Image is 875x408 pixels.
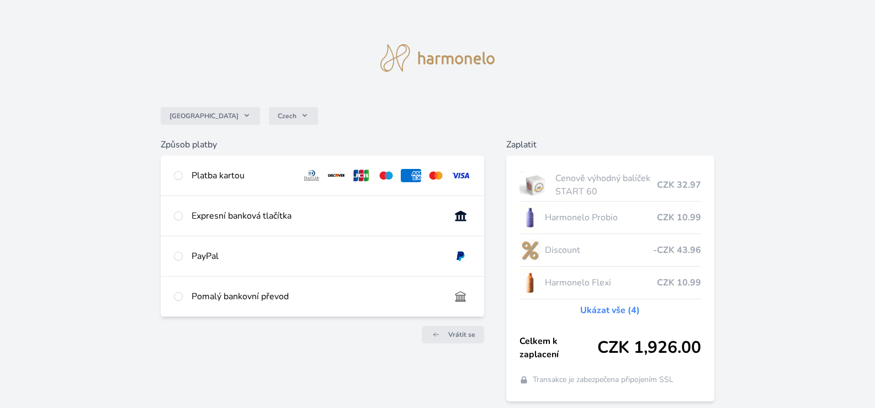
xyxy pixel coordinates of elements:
span: CZK 1,926.00 [597,338,701,358]
span: CZK 10.99 [657,276,701,289]
span: CZK 10.99 [657,211,701,224]
img: visa.svg [450,169,471,182]
span: Discount [545,243,653,257]
span: Harmonelo Probio [545,211,657,224]
span: Harmonelo Flexi [545,276,657,289]
img: logo.svg [380,44,495,72]
div: PayPal [192,250,442,263]
img: CLEAN_FLEXI_se_stinem_x-hi_(1)-lo.jpg [519,269,540,296]
span: Cenově výhodný balíček START 60 [555,172,657,198]
span: [GEOGRAPHIC_DATA] [169,112,238,120]
img: onlineBanking_CZ.svg [450,209,471,222]
img: start.jpg [519,171,551,199]
img: discount-lo.png [519,236,540,264]
img: mc.svg [426,169,446,182]
img: amex.svg [401,169,421,182]
span: Celkem k zaplacení [519,335,597,361]
img: maestro.svg [376,169,396,182]
span: Vrátit se [448,330,475,339]
a: Ukázat vše (4) [580,304,640,317]
div: Platba kartou [192,169,293,182]
img: discover.svg [326,169,347,182]
button: [GEOGRAPHIC_DATA] [161,107,260,125]
img: jcb.svg [351,169,372,182]
a: Vrátit se [422,326,484,343]
img: CLEAN_PROBIO_se_stinem_x-lo.jpg [519,204,540,231]
div: Pomalý bankovní převod [192,290,442,303]
span: Czech [278,112,296,120]
img: diners.svg [301,169,322,182]
button: Czech [269,107,318,125]
span: -CZK 43.96 [653,243,701,257]
img: bankTransfer_IBAN.svg [450,290,471,303]
div: Expresní banková tlačítka [192,209,442,222]
img: paypal.svg [450,250,471,263]
span: CZK 32.97 [657,178,701,192]
span: Transakce je zabezpečena připojením SSL [533,374,674,385]
h6: Zaplatit [506,138,714,151]
h6: Způsob platby [161,138,484,151]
